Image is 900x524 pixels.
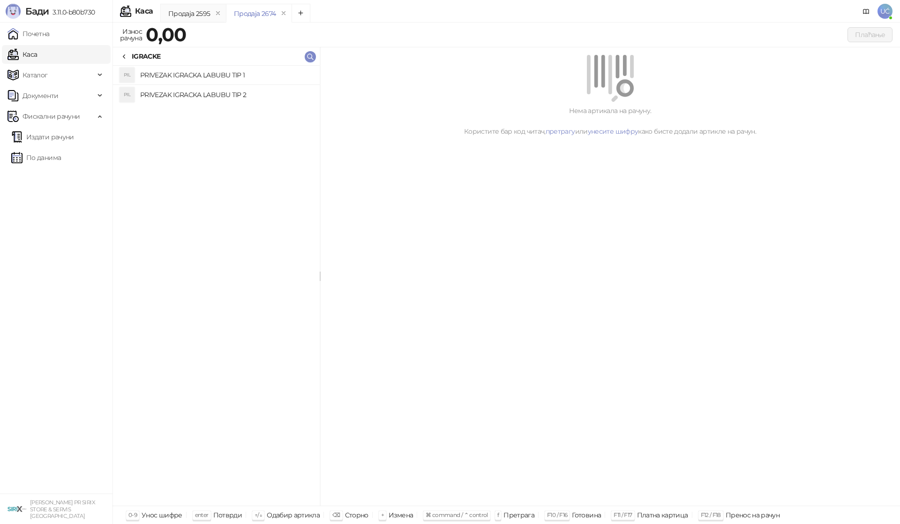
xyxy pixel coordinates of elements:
[847,27,892,42] button: Плаћање
[25,6,49,17] span: Бади
[30,499,95,519] small: [PERSON_NAME] PR SIRIX STORE & SERVIS [GEOGRAPHIC_DATA]
[22,66,48,84] span: Каталог
[381,511,384,518] span: +
[332,511,340,518] span: ⌫
[195,511,209,518] span: enter
[547,511,567,518] span: F10 / F16
[701,511,721,518] span: F12 / F18
[389,509,413,521] div: Измена
[11,128,74,146] a: Издати рачуни
[614,511,632,518] span: F11 / F17
[292,4,310,23] button: Add tab
[135,8,153,15] div: Каса
[168,8,210,19] div: Продаја 2595
[7,45,37,64] a: Каса
[22,107,80,126] span: Фискални рачуни
[588,127,638,136] a: унесите шифру
[877,4,892,19] span: UĆ
[132,51,161,61] div: IGRACKE
[503,509,534,521] div: Претрага
[212,9,224,17] button: remove
[120,87,135,102] div: PIL
[7,24,50,43] a: Почетна
[22,86,58,105] span: Документи
[146,23,186,46] strong: 0,00
[142,509,182,521] div: Унос шифре
[637,509,688,521] div: Платна картица
[726,509,780,521] div: Пренос на рачун
[572,509,601,521] div: Готовина
[140,87,312,102] h4: PRIVEZAK IGRACKA LABUBU TIP 2
[128,511,137,518] span: 0-9
[11,148,61,167] a: По данима
[255,511,262,518] span: ↑/↓
[497,511,499,518] span: f
[859,4,874,19] a: Документација
[113,66,320,506] div: grid
[345,509,368,521] div: Сторно
[267,509,320,521] div: Одабир артикла
[331,106,889,137] div: Нема артикала на рачуну. Користите бар код читач, или како бисте додали артикле на рачун.
[426,511,488,518] span: ⌘ command / ⌃ control
[277,9,290,17] button: remove
[120,68,135,83] div: PIL
[546,127,575,136] a: претрагу
[140,68,312,83] h4: PRIVEZAK IGRACKA LABUBU TIP 1
[213,509,242,521] div: Потврди
[234,8,276,19] div: Продаја 2674
[118,25,144,44] div: Износ рачуна
[49,8,95,16] span: 3.11.0-b80b730
[7,500,26,518] img: 64x64-companyLogo-cb9a1907-c9b0-4601-bb5e-5084e694c383.png
[6,4,21,19] img: Logo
